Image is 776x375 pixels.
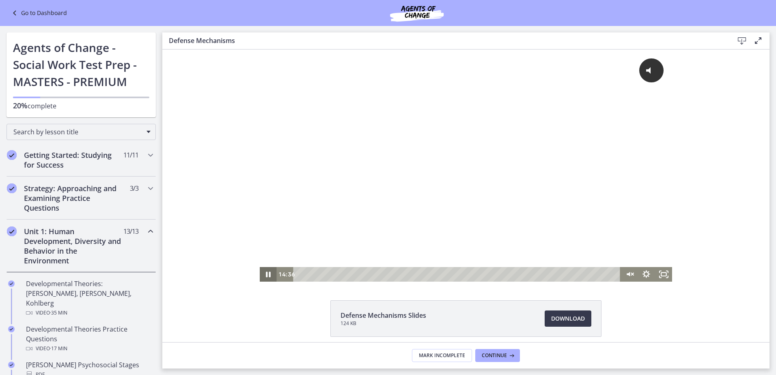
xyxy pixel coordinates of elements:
[545,310,591,327] a: Download
[458,218,475,232] button: Unmute
[8,280,15,287] i: Completed
[493,218,510,232] button: Fullscreen
[482,352,507,359] span: Continue
[368,3,466,23] img: Agents of Change
[13,39,149,90] h1: Agents of Change - Social Work Test Prep - MASTERS - PREMIUM
[10,8,67,18] a: Go to Dashboard
[50,308,67,318] span: · 35 min
[123,226,138,236] span: 13 / 13
[8,326,15,332] i: Completed
[24,226,123,265] h2: Unit 1: Human Development, Diversity and Behavior in the Environment
[26,344,153,353] div: Video
[412,349,472,362] button: Mark Incomplete
[123,150,138,160] span: 11 / 11
[26,279,153,318] div: Developmental Theories: [PERSON_NAME], [PERSON_NAME], Kohlberg
[419,352,465,359] span: Mark Incomplete
[13,101,149,111] p: complete
[26,324,153,353] div: Developmental Theories Practice Questions
[7,150,17,160] i: Completed
[7,183,17,193] i: Completed
[476,218,493,232] button: Show settings menu
[50,344,67,353] span: · 17 min
[551,314,585,323] span: Download
[130,183,138,193] span: 3 / 3
[169,36,721,45] h3: Defense Mechanisms
[341,320,426,327] span: 124 KB
[8,362,15,368] i: Completed
[7,226,17,236] i: Completed
[341,310,426,320] span: Defense Mechanisms Slides
[475,349,520,362] button: Continue
[6,124,156,140] div: Search by lesson title
[24,183,123,213] h2: Strategy: Approaching and Examining Practice Questions
[24,150,123,170] h2: Getting Started: Studying for Success
[13,127,142,136] span: Search by lesson title
[162,50,770,282] iframe: Video Lesson
[26,308,153,318] div: Video
[13,101,28,110] span: 20%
